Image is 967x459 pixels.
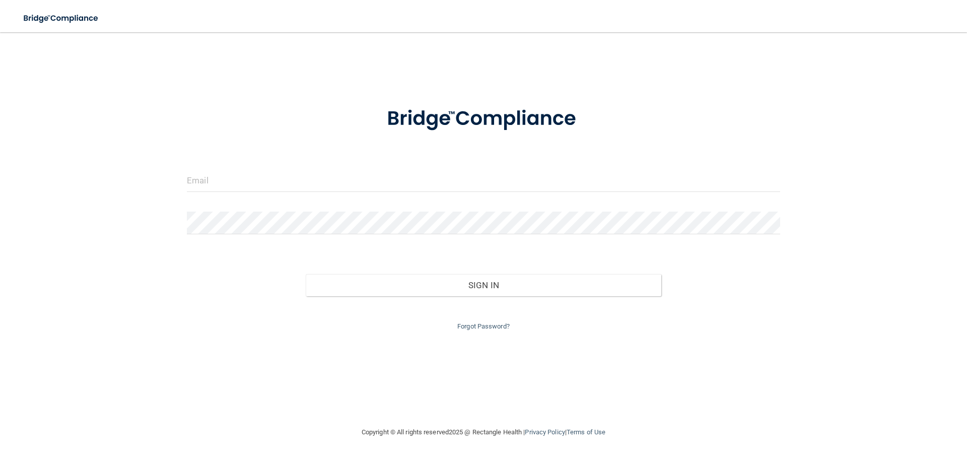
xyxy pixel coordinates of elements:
[15,8,108,29] img: bridge_compliance_login_screen.278c3ca4.svg
[300,416,667,448] div: Copyright © All rights reserved 2025 @ Rectangle Health | |
[525,428,565,436] a: Privacy Policy
[306,274,662,296] button: Sign In
[366,93,601,145] img: bridge_compliance_login_screen.278c3ca4.svg
[457,322,510,330] a: Forgot Password?
[567,428,605,436] a: Terms of Use
[187,169,780,192] input: Email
